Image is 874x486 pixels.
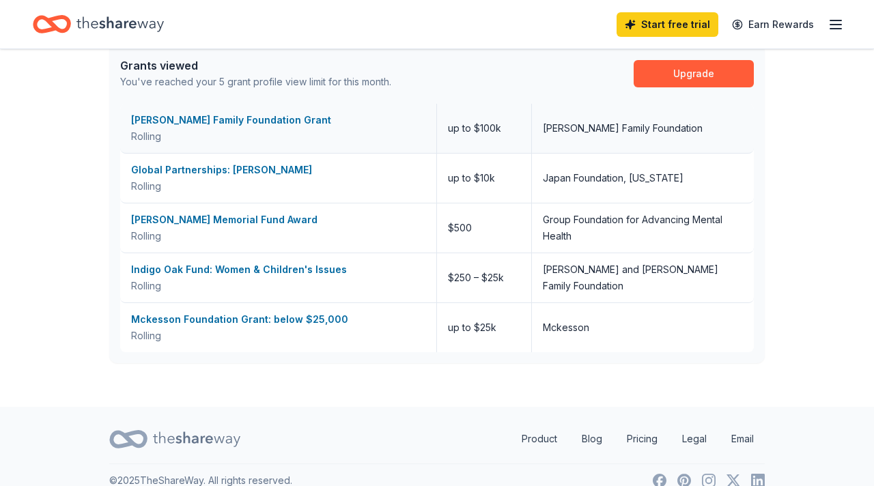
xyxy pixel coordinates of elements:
div: [PERSON_NAME] and [PERSON_NAME] Family Foundation [543,261,743,294]
div: Group Foundation for Advancing Mental Health [543,212,743,244]
div: [PERSON_NAME] Family Foundation [543,120,703,137]
div: [PERSON_NAME] Family Foundation Grant [131,112,425,128]
div: Indigo Oak Fund: Women & Children's Issues [131,261,425,278]
a: Legal [671,425,718,453]
div: Grants viewed [120,57,391,74]
div: $500 [437,203,532,253]
div: Rolling [131,328,425,344]
a: Earn Rewards [724,12,822,37]
a: Email [720,425,765,453]
a: Product [511,425,568,453]
a: Blog [571,425,613,453]
div: Mckesson Foundation Grant: below $25,000 [131,311,425,328]
nav: quick links [511,425,765,453]
div: up to $10k [437,154,532,203]
div: Japan Foundation, [US_STATE] [543,170,683,186]
div: Global Partnerships: [PERSON_NAME] [131,162,425,178]
div: You've reached your 5 grant profile view limit for this month. [120,74,391,90]
div: up to $25k [437,303,532,352]
div: $250 – $25k [437,253,532,302]
a: Upgrade [634,60,754,87]
div: Rolling [131,128,425,145]
div: Rolling [131,278,425,294]
div: Rolling [131,228,425,244]
div: up to $100k [437,104,532,153]
a: Pricing [616,425,668,453]
div: Mckesson [543,319,589,336]
div: Rolling [131,178,425,195]
a: Start free trial [617,12,718,37]
div: [PERSON_NAME] Memorial Fund Award [131,212,425,228]
a: Home [33,8,164,40]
